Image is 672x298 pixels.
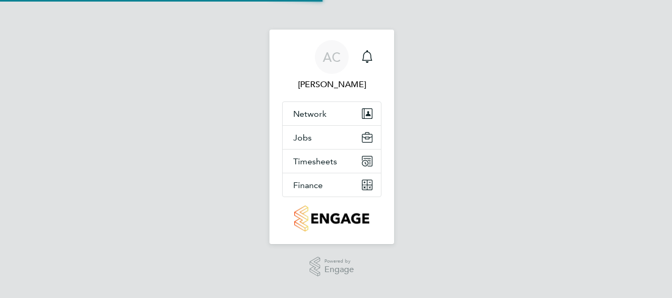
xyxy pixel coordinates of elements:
a: Go to home page [282,206,381,231]
button: Network [283,102,381,125]
a: Powered byEngage [310,257,354,277]
span: Engage [324,265,354,274]
img: countryside-properties-logo-retina.png [294,206,369,231]
button: Jobs [283,126,381,149]
span: Powered by [324,257,354,266]
span: Finance [293,180,323,190]
a: AC[PERSON_NAME] [282,40,381,91]
button: Finance [283,173,381,197]
span: Network [293,109,326,119]
button: Timesheets [283,150,381,173]
span: Jobs [293,133,312,143]
span: AC [323,50,341,64]
nav: Main navigation [269,30,394,244]
span: Timesheets [293,156,337,166]
span: Aimee Clark [282,78,381,91]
